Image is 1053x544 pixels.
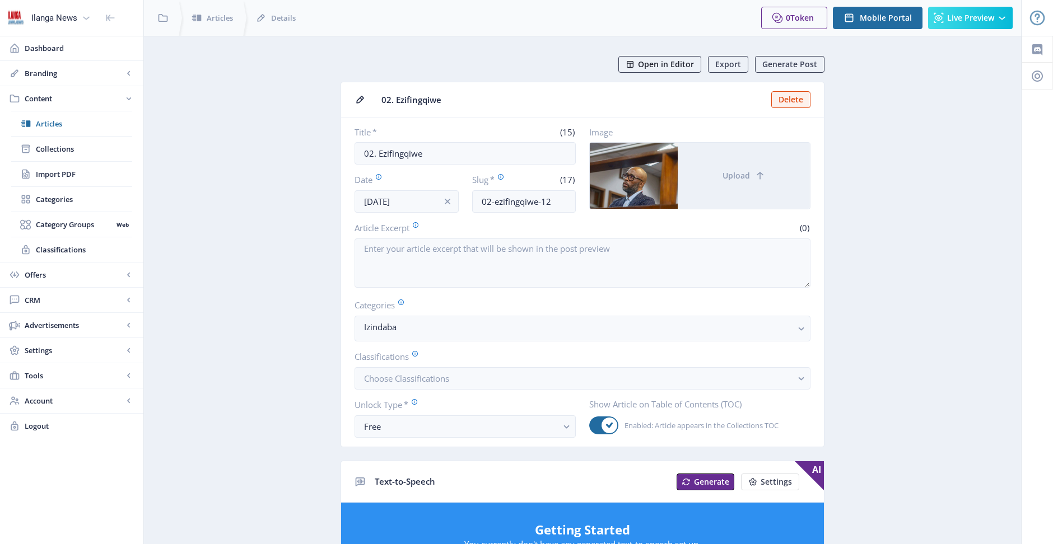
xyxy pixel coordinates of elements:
span: Mobile Portal [860,13,912,22]
span: Classifications [36,244,132,255]
span: Details [271,12,296,24]
span: Enabled: Article appears in the Collections TOC [618,419,779,432]
span: Generate Post [762,60,817,69]
nb-badge: Web [113,219,132,230]
span: Settings [25,345,123,356]
button: Free [355,415,576,438]
span: Logout [25,420,134,432]
label: Classifications [355,350,802,363]
span: Token [790,12,814,23]
span: Import PDF [36,168,132,180]
label: Unlock Type [355,398,567,411]
a: Category GroupsWeb [11,212,132,237]
button: Export [708,56,748,73]
button: Live Preview [928,7,1013,29]
a: Import PDF [11,162,132,186]
span: Choose Classifications [364,373,449,384]
a: Categories [11,187,132,212]
button: Generate [677,473,734,490]
span: Collections [36,143,132,154]
label: Slug [472,173,520,186]
button: info [436,190,459,213]
button: Delete [771,91,810,108]
span: Live Preview [947,13,994,22]
label: Title [355,126,461,138]
span: Dashboard [25,43,134,54]
button: Open in Editor [618,56,701,73]
nb-select-label: Izindaba [364,320,792,334]
a: Articles [11,111,132,136]
span: Categories [36,194,132,205]
span: (17) [558,174,576,185]
button: Mobile Portal [833,7,922,29]
span: Upload [723,171,750,180]
button: Generate Post [755,56,824,73]
span: Offers [25,269,123,280]
span: Articles [36,118,132,129]
input: Publishing Date [355,190,459,213]
nb-icon: info [442,196,453,207]
a: Collections [11,137,132,161]
span: Content [25,93,123,104]
span: (0) [798,222,810,233]
span: Text-to-Speech [375,476,435,487]
span: Generate [694,477,729,486]
label: Date [355,173,450,186]
button: Upload [678,143,810,209]
span: CRM [25,294,123,306]
span: Settings [761,477,792,486]
span: Account [25,395,123,406]
div: Ilanga News [31,6,77,30]
button: Choose Classifications [355,367,810,390]
span: Branding [25,68,123,79]
span: Export [715,60,741,69]
button: Izindaba [355,316,810,341]
label: Image [589,126,802,138]
label: Show Article on Table of Contents (TOC) [589,398,802,410]
span: (15) [558,126,576,138]
button: Settings [741,473,799,490]
img: 6e32966d-d278-493e-af78-9af65f0c2223.png [7,9,25,27]
label: Categories [355,299,802,311]
span: Category Groups [36,219,113,230]
span: 02. Ezifingqiwe [381,94,765,106]
a: New page [734,473,799,490]
span: Articles [207,12,233,24]
a: Classifications [11,237,132,262]
span: Tools [25,370,123,381]
button: 0Token [761,7,827,29]
label: Article Excerpt [355,222,578,234]
input: this-is-how-a-slug-looks-like [472,190,576,213]
span: AI [795,461,824,490]
input: Type Article Title ... [355,142,576,165]
div: Free [364,420,557,433]
span: Advertisements [25,320,123,331]
a: New page [670,473,734,490]
span: Open in Editor [638,60,694,69]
